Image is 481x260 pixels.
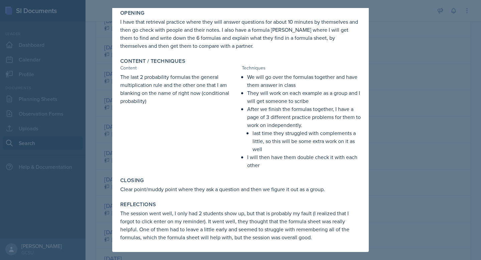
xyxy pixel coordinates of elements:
[247,153,361,169] p: I will then have them double check it with each other
[242,64,361,72] div: Techniques
[247,105,361,129] p: After we finish the formulas together, I have a page of 3 different practice problems for them to...
[253,129,361,153] p: last time they struggled with complements a little, so this will be some extra work on it as well
[120,58,185,64] label: Content / Techniques
[120,177,144,184] label: Closing
[120,10,145,16] label: Opening
[120,201,156,208] label: Reflections
[120,209,361,241] p: The session went well, I only had 2 students show up, but that is probably my fault (I realized t...
[247,73,361,89] p: We will go over the formulas together and have them answer in class
[120,18,361,50] p: I have that retrieval practice where they will answer questions for about 10 minutes by themselve...
[120,73,239,105] p: The last 2 probability formulas the general multiplication rule and the other one that I am blank...
[247,89,361,105] p: They will work on each example as a group and I will get someone to scribe
[120,185,361,193] p: Clear point/muddy point where they ask a question and then we figure it out as a group.
[120,64,239,72] div: Content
